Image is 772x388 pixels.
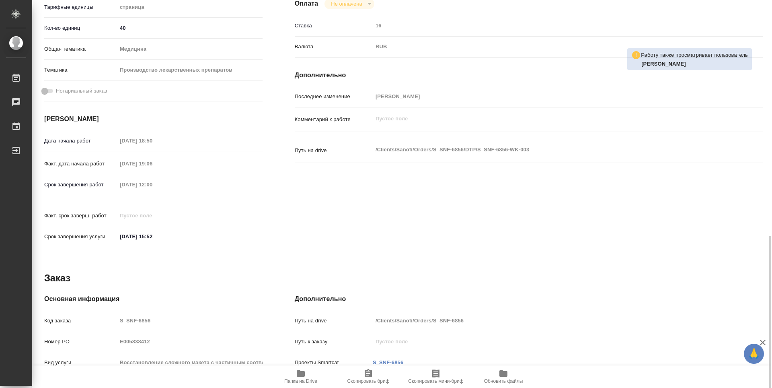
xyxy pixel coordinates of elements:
p: Срок завершения услуги [44,233,117,241]
div: RUB [373,40,724,54]
h4: Основная информация [44,294,263,304]
p: Дата начала работ [44,137,117,145]
input: ✎ Введи что-нибудь [117,22,263,34]
input: Пустое поле [117,210,187,221]
input: Пустое поле [117,179,187,190]
p: Факт. срок заверш. работ [44,212,117,220]
button: Обновить файлы [470,365,537,388]
p: Валюта [295,43,373,51]
input: Пустое поле [373,20,724,31]
h2: Заказ [44,272,70,285]
span: Нотариальный заказ [56,87,107,95]
input: Пустое поле [373,315,724,326]
p: Работу также просматривает пользователь [641,51,748,59]
input: Пустое поле [117,357,263,368]
p: Дзюндзя Нина [641,60,748,68]
p: Факт. дата начала работ [44,160,117,168]
p: Путь на drive [295,317,373,325]
h4: Дополнительно [295,294,763,304]
p: Ставка [295,22,373,30]
p: Комментарий к работе [295,116,373,124]
input: Пустое поле [373,336,724,347]
input: Пустое поле [373,91,724,102]
p: Тарифные единицы [44,3,117,11]
div: Производство лекарственных препаратов [117,63,263,77]
p: Путь на drive [295,147,373,155]
h4: Дополнительно [295,70,763,80]
input: Пустое поле [117,315,263,326]
button: Скопировать бриф [335,365,402,388]
p: Срок завершения работ [44,181,117,189]
span: Скопировать бриф [347,378,389,384]
div: страница [117,0,263,14]
h4: [PERSON_NAME] [44,114,263,124]
span: Скопировать мини-бриф [408,378,463,384]
span: Папка на Drive [284,378,317,384]
input: Пустое поле [117,158,187,169]
input: Пустое поле [117,135,187,147]
p: Вид услуги [44,359,117,367]
textarea: /Clients/Sanofi/Orders/S_SNF-6856/DTP/S_SNF-6856-WK-003 [373,143,724,157]
button: Папка на Drive [267,365,335,388]
p: Тематика [44,66,117,74]
input: Пустое поле [117,336,263,347]
p: Путь к заказу [295,338,373,346]
p: Код заказа [44,317,117,325]
button: Не оплачена [329,0,364,7]
div: Медицина [117,42,263,56]
span: 🙏 [747,345,761,362]
p: Номер РО [44,338,117,346]
input: ✎ Введи что-нибудь [117,231,187,242]
p: Общая тематика [44,45,117,53]
p: Проекты Smartcat [295,359,373,367]
b: [PERSON_NAME] [641,61,686,67]
button: Скопировать мини-бриф [402,365,470,388]
p: Последнее изменение [295,93,373,101]
span: Обновить файлы [484,378,523,384]
a: S_SNF-6856 [373,359,403,365]
button: 🙏 [744,344,764,364]
p: Кол-во единиц [44,24,117,32]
